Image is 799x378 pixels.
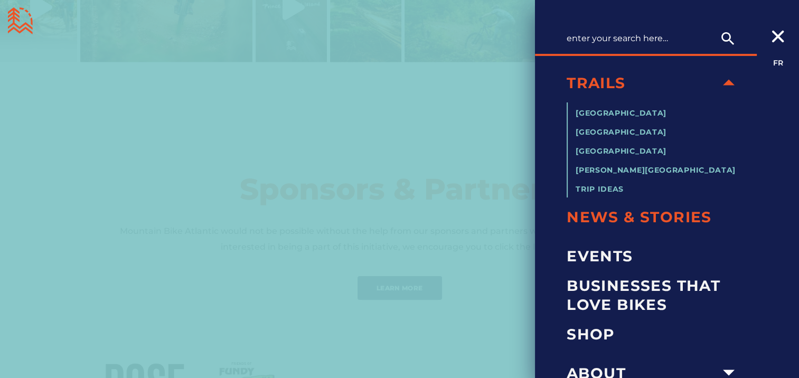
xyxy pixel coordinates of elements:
span: Trails [567,73,717,92]
button: search [715,28,741,49]
a: Events [567,237,741,276]
ion-icon: search [719,30,736,47]
a: Shop [567,315,741,354]
ion-icon: arrow dropdown [717,71,740,94]
span: Shop [567,325,741,344]
a: Businesses that love bikes [567,276,741,315]
span: Events [567,247,741,266]
a: [GEOGRAPHIC_DATA] [576,146,666,156]
a: [GEOGRAPHIC_DATA] [576,108,666,118]
a: [PERSON_NAME][GEOGRAPHIC_DATA] [576,165,736,175]
input: Enter your search here… [567,28,741,49]
span: News & Stories [567,207,741,226]
a: FR [773,58,783,68]
a: Trip Ideas [576,184,624,194]
a: News & Stories [567,197,741,237]
a: Trails [567,63,717,102]
a: [GEOGRAPHIC_DATA] [576,127,666,137]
